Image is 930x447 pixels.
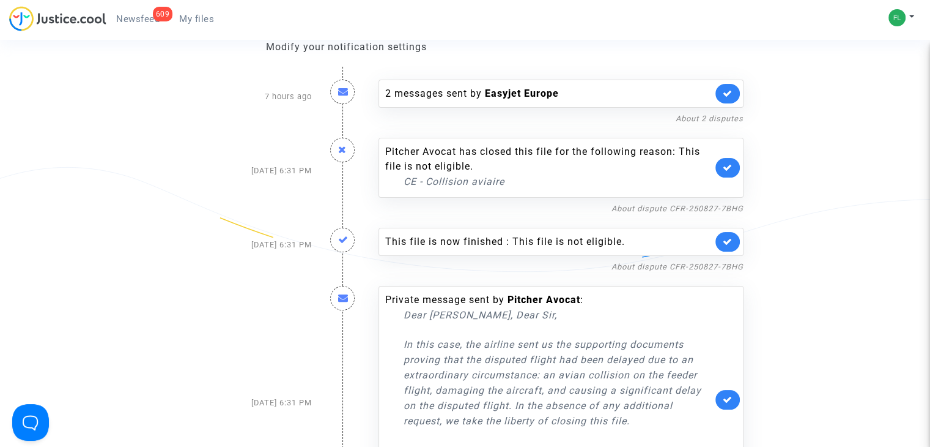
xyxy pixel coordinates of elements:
div: Pitcher Avocat has closed this file for the following reason: This file is not eligible. [385,145,712,189]
b: Pitcher Avocat [507,294,580,306]
div: This file is now finished : This file is not eligible. [385,235,712,249]
a: Modify your notification settings [266,41,427,53]
img: jc-logo.svg [9,6,106,31]
div: 609 [153,7,173,21]
p: Dear [PERSON_NAME], Dear Sir, [404,307,712,323]
p: CE - Collision aviaire [404,174,712,189]
a: About 2 disputes [676,114,744,123]
div: [DATE] 6:31 PM [177,126,321,216]
a: About dispute CFR-250827-7BHG [611,204,744,213]
a: About dispute CFR-250827-7BHG [611,262,744,271]
img: 27626d57a3ba4a5b969f53e3f2c8e71c [888,9,906,26]
b: Easyjet Europe [485,88,559,99]
iframe: Help Scout Beacon - Open [12,404,49,441]
div: [DATE] 6:31 PM [177,216,321,274]
a: My files [169,10,224,28]
div: 7 hours ago [177,67,321,126]
a: 609Newsfeed [106,10,169,28]
p: In this case, the airline sent us the supporting documents proving that the disputed flight had b... [404,337,712,429]
span: Newsfeed [116,13,160,24]
span: My files [179,13,214,24]
div: 2 messages sent by [385,86,712,101]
